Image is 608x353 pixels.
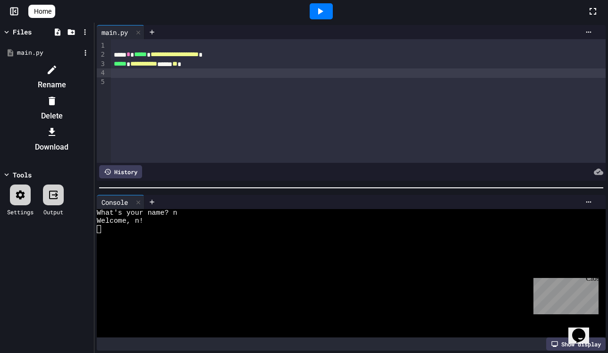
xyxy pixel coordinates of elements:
[34,7,51,16] span: Home
[4,4,65,60] div: Chat with us now!Close
[568,315,599,344] iframe: chat widget
[530,274,599,314] iframe: chat widget
[97,77,106,86] div: 5
[97,41,106,50] div: 1
[97,59,106,69] div: 3
[12,62,92,92] li: Rename
[12,93,92,124] li: Delete
[97,209,177,217] span: What's your name? n
[97,27,133,37] div: main.py
[13,27,32,37] div: Files
[17,48,80,58] div: main.py
[99,165,142,178] div: History
[97,50,106,59] div: 2
[13,170,32,180] div: Tools
[97,195,144,209] div: Console
[97,217,144,225] span: Welcome, n!
[28,5,55,18] a: Home
[97,68,106,77] div: 4
[7,208,34,216] div: Settings
[43,208,63,216] div: Output
[97,25,144,39] div: main.py
[546,337,606,351] div: Show display
[97,197,133,207] div: Console
[12,125,92,155] li: Download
